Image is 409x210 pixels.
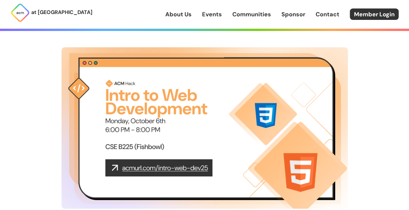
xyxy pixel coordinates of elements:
[61,47,348,209] img: Event Cover Photo
[350,8,399,20] a: Member Login
[316,10,339,19] a: Contact
[281,10,305,19] a: Sponsor
[232,10,271,19] a: Communities
[31,8,92,17] p: at [GEOGRAPHIC_DATA]
[10,3,92,22] a: at [GEOGRAPHIC_DATA]
[202,10,222,19] a: Events
[165,10,192,19] a: About Us
[10,3,30,22] img: ACM Logo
